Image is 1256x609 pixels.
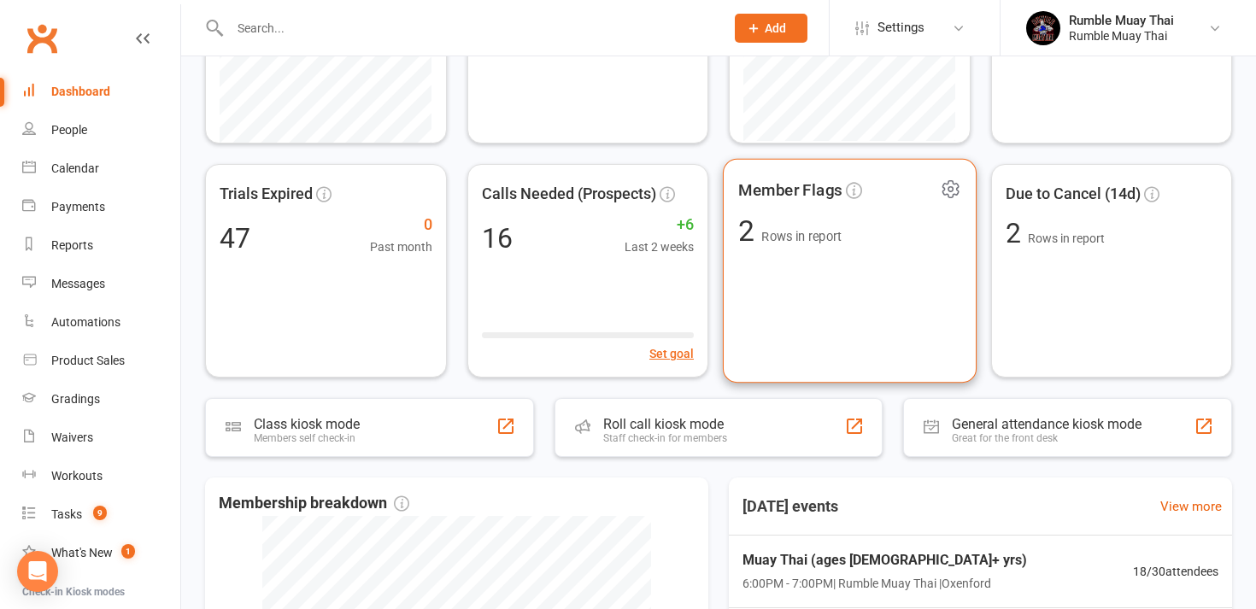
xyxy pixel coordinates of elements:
[22,226,180,265] a: Reports
[1069,28,1174,44] div: Rumble Muay Thai
[51,354,125,367] div: Product Sales
[22,149,180,188] a: Calendar
[22,188,180,226] a: Payments
[649,344,694,363] button: Set goal
[22,419,180,457] a: Waivers
[51,469,103,483] div: Workouts
[1006,182,1141,207] span: Due to Cancel (14d)
[22,265,180,303] a: Messages
[625,213,694,237] span: +6
[738,177,842,202] span: Member Flags
[51,277,105,290] div: Messages
[742,549,1027,571] span: Muay Thai (ages [DEMOGRAPHIC_DATA]+ yrs)
[1006,217,1028,249] span: 2
[729,491,852,522] h3: [DATE] events
[761,230,842,244] span: Rows in report
[21,17,63,60] a: Clubworx
[51,546,113,559] div: What's New
[51,315,120,329] div: Automations
[370,213,432,237] span: 0
[603,416,727,432] div: Roll call kiosk mode
[51,392,100,406] div: Gradings
[22,303,180,342] a: Automations
[952,416,1142,432] div: General attendance kiosk mode
[254,432,360,444] div: Members self check-in
[51,161,99,175] div: Calendar
[51,507,82,521] div: Tasks
[51,238,93,252] div: Reports
[765,21,786,35] span: Add
[22,457,180,495] a: Workouts
[22,495,180,534] a: Tasks 9
[952,432,1142,444] div: Great for the front desk
[51,85,110,98] div: Dashboard
[219,491,409,516] span: Membership breakdown
[742,574,1027,593] span: 6:00PM - 7:00PM | Rumble Muay Thai | Oxenford
[17,551,58,592] div: Open Intercom Messenger
[51,430,93,444] div: Waivers
[254,416,360,432] div: Class kiosk mode
[93,506,107,520] span: 9
[121,544,135,559] span: 1
[22,342,180,380] a: Product Sales
[1028,231,1105,245] span: Rows in report
[1069,13,1174,28] div: Rumble Muay Thai
[370,237,432,256] span: Past month
[51,123,87,137] div: People
[51,200,105,214] div: Payments
[220,225,250,252] div: 47
[22,111,180,149] a: People
[22,73,180,111] a: Dashboard
[225,16,713,40] input: Search...
[877,9,924,47] span: Settings
[220,182,313,207] span: Trials Expired
[735,14,807,43] button: Add
[482,182,656,207] span: Calls Needed (Prospects)
[738,214,761,249] span: 2
[482,225,513,252] div: 16
[1160,496,1222,517] a: View more
[22,380,180,419] a: Gradings
[1133,562,1218,581] span: 18 / 30 attendees
[22,534,180,572] a: What's New1
[1026,11,1060,45] img: thumb_image1688088946.png
[603,432,727,444] div: Staff check-in for members
[625,237,694,256] span: Last 2 weeks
